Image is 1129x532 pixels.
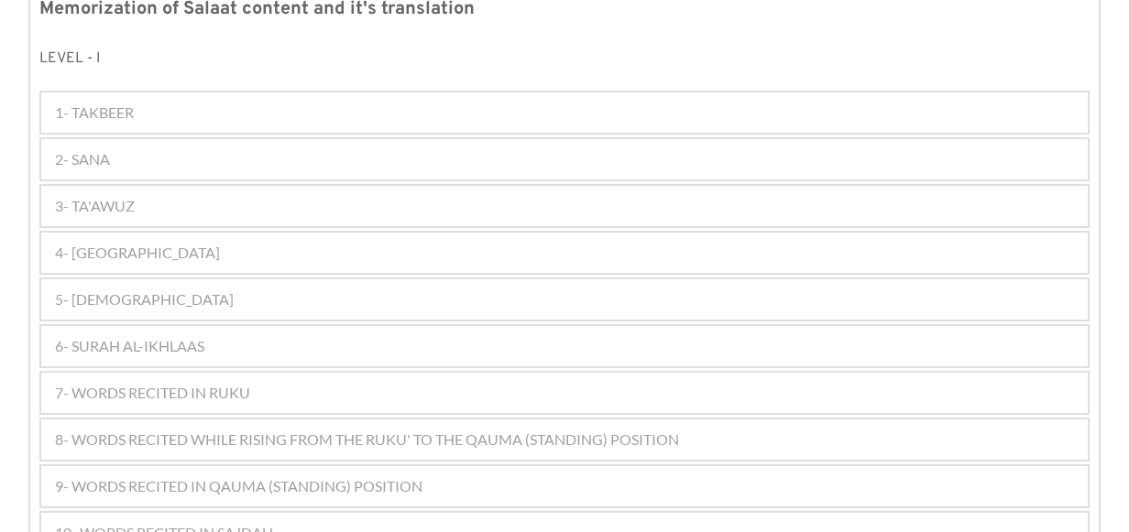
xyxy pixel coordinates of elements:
span: 8- WORDS RECITED WHILE RISING FROM THE RUKU' TO THE QAUMA (STANDING) POSITION [55,429,679,451]
span: 2- SANA [55,148,110,170]
span: 3- TA'AWUZ [55,195,135,217]
span: 5- [DEMOGRAPHIC_DATA] [55,288,234,310]
span: 7- WORDS RECITED IN RUKU [55,382,250,404]
span: 9- WORDS RECITED IN QAUMA (STANDING) POSITION [55,475,422,497]
span: 4- [GEOGRAPHIC_DATA] [55,242,220,264]
span: 1- TAKBEER [55,102,134,124]
span: LEVEL - I [39,49,101,68]
span: 6- SURAH AL-IKHLAAS [55,335,204,357]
